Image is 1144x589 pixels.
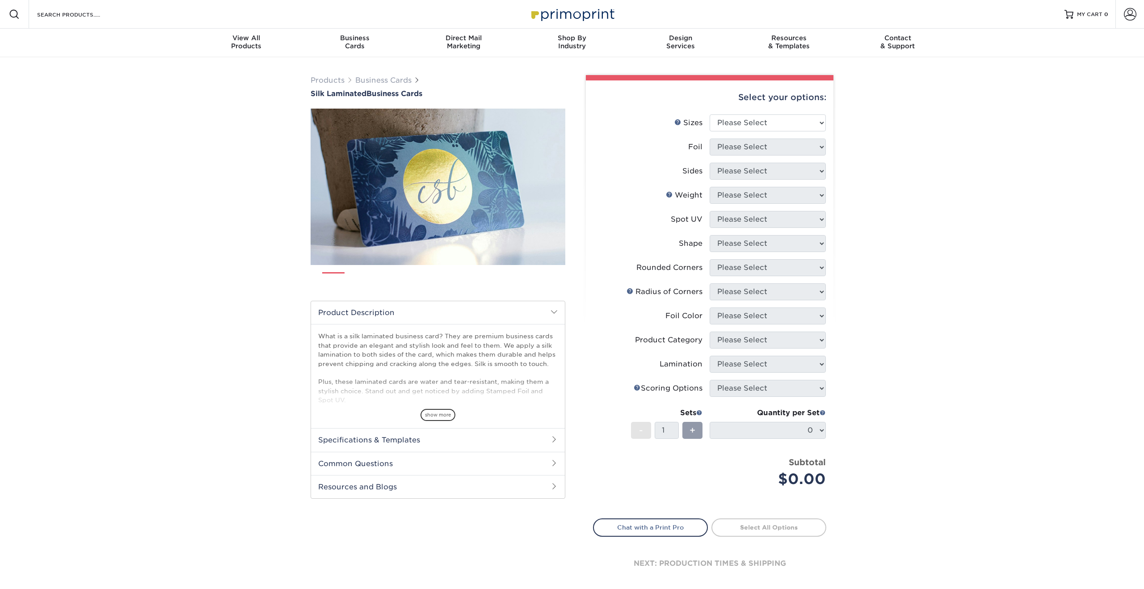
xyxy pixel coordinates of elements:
[626,29,735,57] a: DesignServices
[711,518,826,536] a: Select All Options
[1104,11,1108,17] span: 0
[688,142,702,152] div: Foil
[409,34,518,50] div: Marketing
[192,29,301,57] a: View AllProducts
[665,311,702,321] div: Foil Color
[301,34,409,50] div: Cards
[843,34,952,42] span: Contact
[527,4,617,24] img: Primoprint
[671,214,702,225] div: Spot UV
[472,269,494,291] img: Business Cards 06
[666,190,702,201] div: Weight
[311,428,565,451] h2: Specifications & Templates
[639,424,643,437] span: -
[412,269,434,291] img: Business Cards 04
[593,80,826,114] div: Select your options:
[318,332,558,477] p: What is a silk laminated business card? They are premium business cards that provide an elegant a...
[518,29,627,57] a: Shop ByIndustry
[716,468,826,490] div: $0.00
[442,269,464,291] img: Business Cards 05
[355,76,412,84] a: Business Cards
[518,34,627,50] div: Industry
[192,34,301,50] div: Products
[735,29,843,57] a: Resources& Templates
[301,34,409,42] span: Business
[502,269,524,291] img: Business Cards 07
[710,408,826,418] div: Quantity per Set
[311,89,366,98] span: Silk Laminated
[311,301,565,324] h2: Product Description
[735,34,843,50] div: & Templates
[679,238,702,249] div: Shape
[532,269,554,291] img: Business Cards 08
[409,29,518,57] a: Direct MailMarketing
[421,409,455,421] span: show more
[311,452,565,475] h2: Common Questions
[311,76,345,84] a: Products
[593,518,708,536] a: Chat with a Print Pro
[634,383,702,394] div: Scoring Options
[311,475,565,498] h2: Resources and Blogs
[690,424,695,437] span: +
[311,89,565,98] h1: Business Cards
[301,29,409,57] a: BusinessCards
[789,457,826,467] strong: Subtotal
[1077,11,1102,18] span: MY CART
[518,34,627,42] span: Shop By
[631,408,702,418] div: Sets
[660,359,702,370] div: Lamination
[322,269,345,291] img: Business Cards 01
[311,89,565,98] a: Silk LaminatedBusiness Cards
[843,34,952,50] div: & Support
[636,262,702,273] div: Rounded Corners
[626,34,735,50] div: Services
[735,34,843,42] span: Resources
[843,29,952,57] a: Contact& Support
[626,34,735,42] span: Design
[682,166,702,177] div: Sides
[409,34,518,42] span: Direct Mail
[192,34,301,42] span: View All
[352,269,374,291] img: Business Cards 02
[311,59,565,314] img: Silk Laminated 01
[635,335,702,345] div: Product Category
[627,286,702,297] div: Radius of Corners
[382,269,404,291] img: Business Cards 03
[36,9,123,20] input: SEARCH PRODUCTS.....
[674,118,702,128] div: Sizes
